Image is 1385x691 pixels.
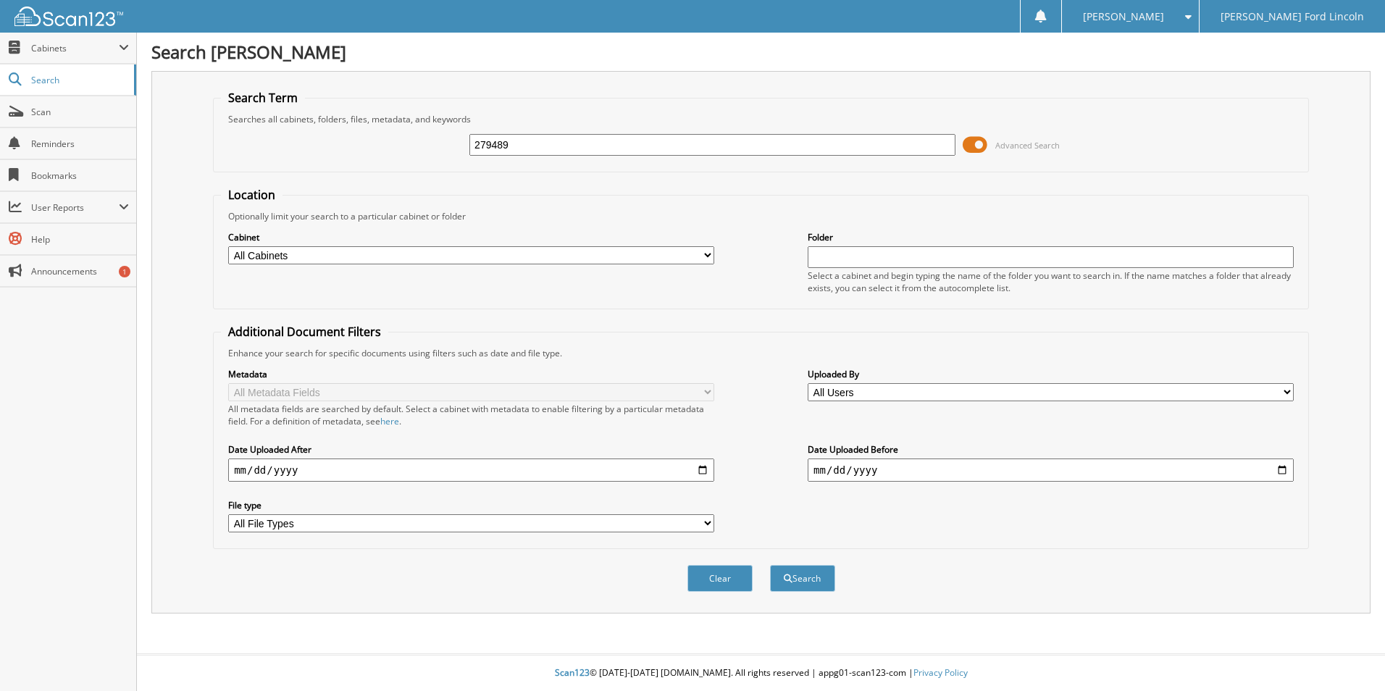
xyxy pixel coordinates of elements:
[31,42,119,54] span: Cabinets
[31,201,119,214] span: User Reports
[221,347,1301,359] div: Enhance your search for specific documents using filters such as date and file type.
[119,266,130,277] div: 1
[221,113,1301,125] div: Searches all cabinets, folders, files, metadata, and keywords
[228,458,714,482] input: start
[31,169,129,182] span: Bookmarks
[1221,12,1364,21] span: [PERSON_NAME] Ford Lincoln
[228,443,714,456] label: Date Uploaded After
[31,106,129,118] span: Scan
[228,499,714,511] label: File type
[770,565,835,592] button: Search
[221,324,388,340] legend: Additional Document Filters
[221,210,1301,222] div: Optionally limit your search to a particular cabinet or folder
[808,269,1294,294] div: Select a cabinet and begin typing the name of the folder you want to search in. If the name match...
[31,265,129,277] span: Announcements
[221,90,305,106] legend: Search Term
[31,138,129,150] span: Reminders
[1083,12,1164,21] span: [PERSON_NAME]
[228,368,714,380] label: Metadata
[555,666,590,679] span: Scan123
[808,368,1294,380] label: Uploaded By
[31,74,127,86] span: Search
[151,40,1371,64] h1: Search [PERSON_NAME]
[228,231,714,243] label: Cabinet
[31,233,129,246] span: Help
[137,656,1385,691] div: © [DATE]-[DATE] [DOMAIN_NAME]. All rights reserved | appg01-scan123-com |
[808,458,1294,482] input: end
[228,403,714,427] div: All metadata fields are searched by default. Select a cabinet with metadata to enable filtering b...
[808,231,1294,243] label: Folder
[913,666,968,679] a: Privacy Policy
[221,187,283,203] legend: Location
[687,565,753,592] button: Clear
[380,415,399,427] a: here
[808,443,1294,456] label: Date Uploaded Before
[995,140,1060,151] span: Advanced Search
[14,7,123,26] img: scan123-logo-white.svg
